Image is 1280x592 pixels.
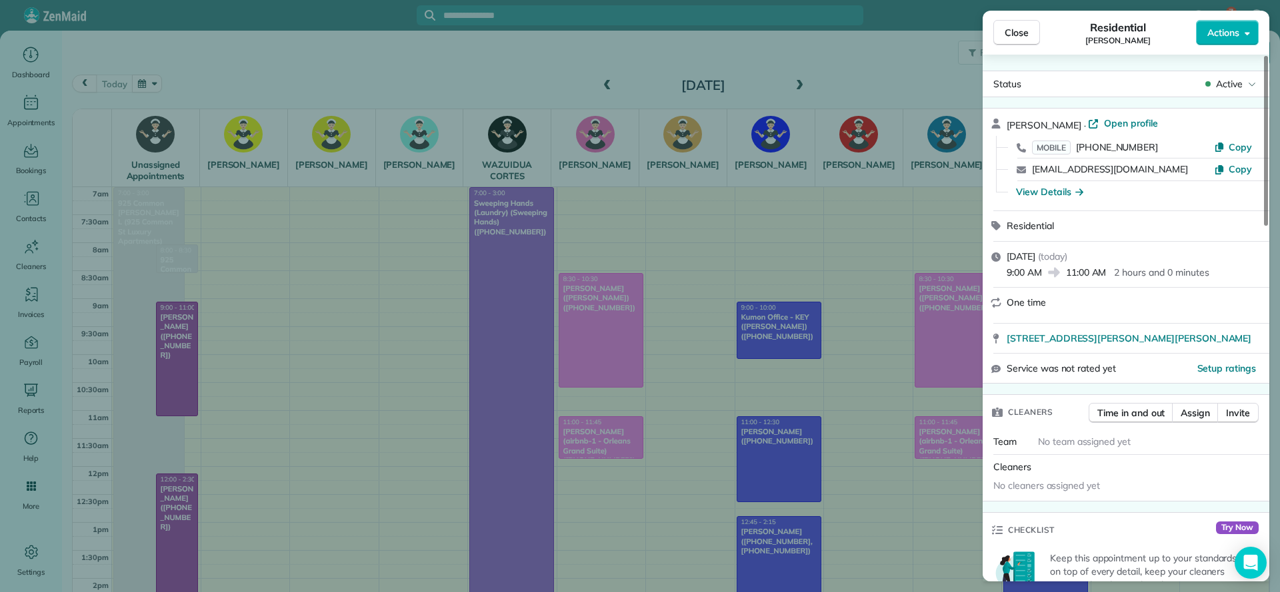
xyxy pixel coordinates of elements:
[1216,521,1259,535] span: Try Now
[1104,117,1158,130] span: Open profile
[1172,403,1219,423] button: Assign
[1007,266,1042,279] span: 9:00 AM
[1032,163,1188,175] a: [EMAIL_ADDRESS][DOMAIN_NAME]
[993,20,1040,45] button: Close
[1038,436,1131,447] span: No team assigned yet
[1007,332,1251,345] span: [STREET_ADDRESS][PERSON_NAME][PERSON_NAME]
[1229,141,1252,153] span: Copy
[1226,406,1250,420] span: Invite
[1081,120,1089,131] span: ·
[1007,362,1116,376] span: Service was not rated yet
[1229,163,1252,175] span: Copy
[1090,19,1147,35] span: Residential
[1214,162,1252,176] button: Copy
[1216,77,1243,91] span: Active
[993,479,1100,491] span: No cleaners assigned yet
[1207,26,1239,39] span: Actions
[1197,362,1257,374] span: Setup ratings
[1050,551,1261,591] p: Keep this appointment up to your standards. Stay on top of every detail, keep your cleaners organ...
[1197,362,1257,375] button: Setup ratings
[1008,406,1053,419] span: Cleaners
[1235,547,1267,579] div: Open Intercom Messenger
[1007,220,1054,232] span: Residential
[1114,266,1209,279] p: 2 hours and 0 minutes
[993,78,1021,90] span: Status
[1008,523,1055,537] span: Checklist
[1038,250,1067,262] span: ( today )
[1085,35,1151,46] span: [PERSON_NAME]
[1181,406,1210,420] span: Assign
[1016,185,1083,198] button: View Details
[1089,403,1173,423] button: Time in and out
[1005,26,1029,39] span: Close
[1097,406,1165,420] span: Time in and out
[1032,141,1158,154] a: MOBILE[PHONE_NUMBER]
[1007,119,1081,131] span: [PERSON_NAME]
[1214,141,1252,154] button: Copy
[1217,403,1259,423] button: Invite
[1088,117,1158,130] a: Open profile
[1066,266,1107,279] span: 11:00 AM
[1007,250,1035,262] span: [DATE]
[1007,296,1046,308] span: One time
[993,461,1031,473] span: Cleaners
[1076,141,1158,153] span: [PHONE_NUMBER]
[1032,141,1071,154] span: MOBILE
[993,436,1017,447] span: Team
[1007,332,1261,345] a: [STREET_ADDRESS][PERSON_NAME][PERSON_NAME]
